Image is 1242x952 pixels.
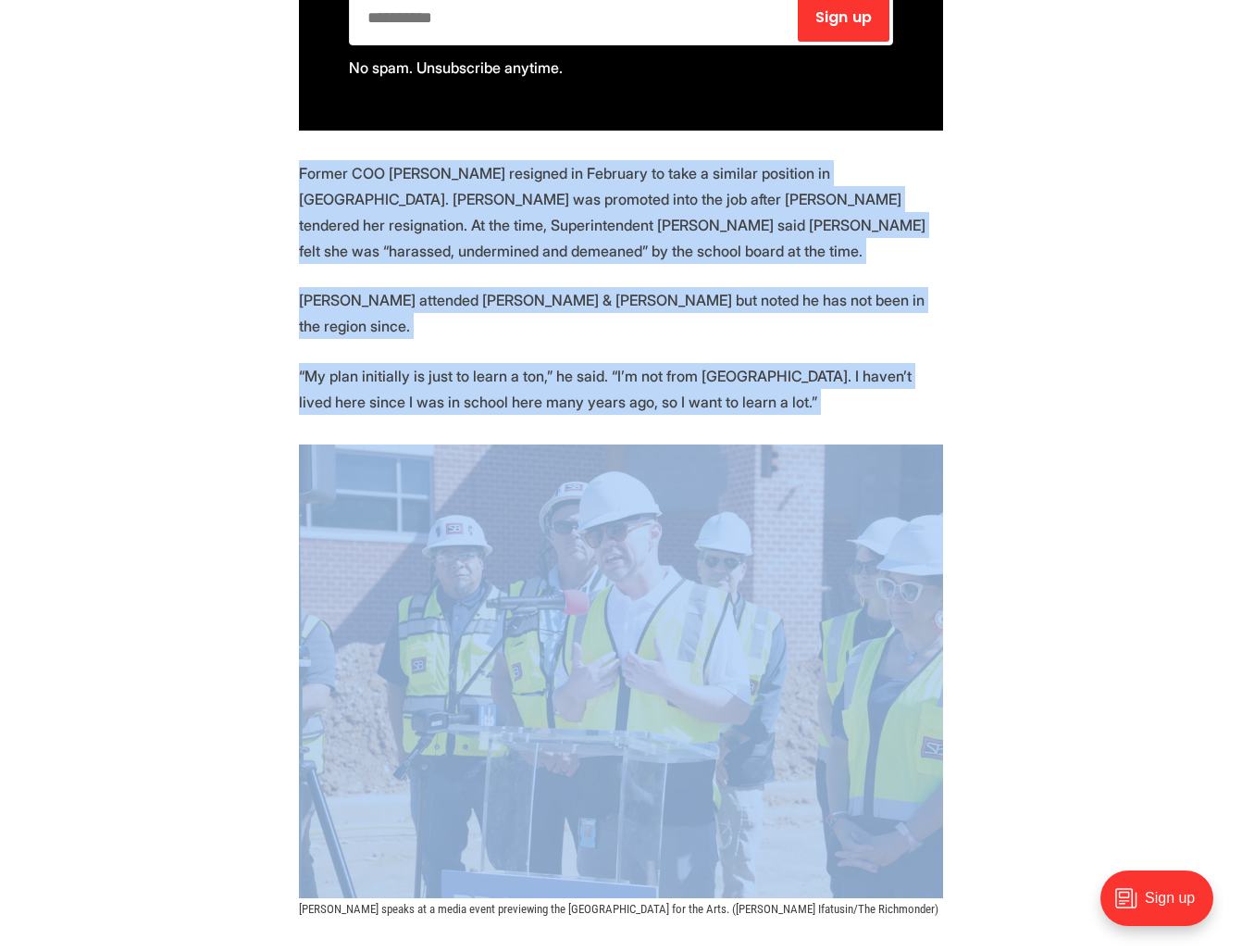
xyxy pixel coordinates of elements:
p: “My plan initially is just to learn a ton,” he said. “I’m not from [GEOGRAPHIC_DATA]. I haven’t l... [299,363,943,415]
span: Sign up [815,10,872,25]
iframe: portal-trigger [1085,861,1242,952]
p: [PERSON_NAME] attended [PERSON_NAME] & [PERSON_NAME] but noted he has not been in the region since. [299,287,943,339]
span: [PERSON_NAME] speaks at a media event previewing the [GEOGRAPHIC_DATA] for the Arts. ([PERSON_NAM... [299,902,938,916]
p: Former COO [PERSON_NAME] resigned in February to take a similar position in [GEOGRAPHIC_DATA]. [P... [299,160,943,264]
span: No spam. Unsubscribe anytime. [349,58,563,77]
